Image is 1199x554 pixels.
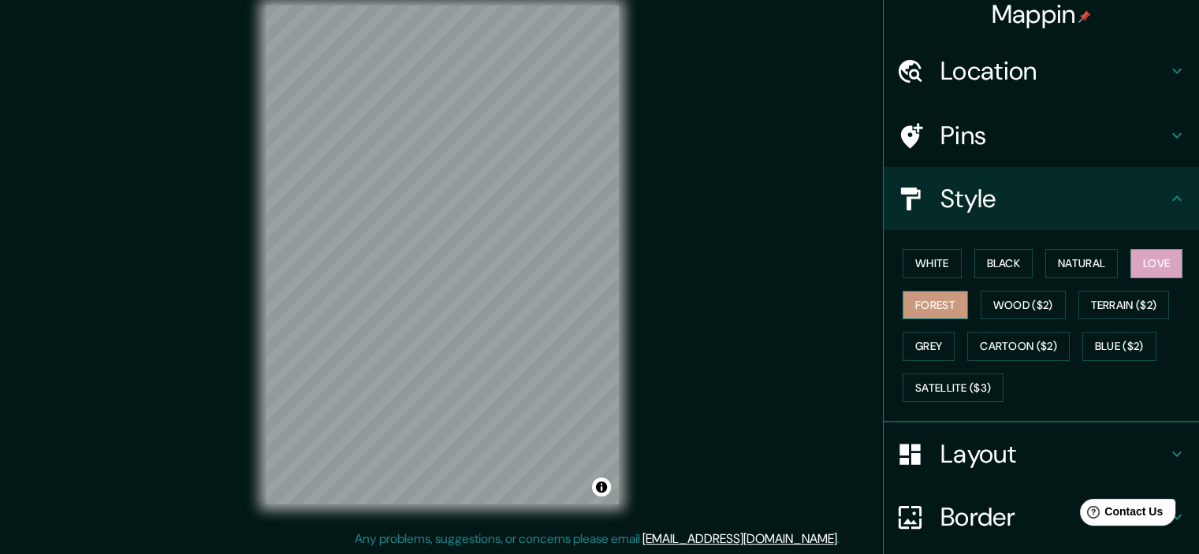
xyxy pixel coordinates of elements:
p: Any problems, suggestions, or concerns please email . [355,530,840,548]
div: Border [884,485,1199,548]
img: pin-icon.png [1078,10,1091,23]
iframe: Help widget launcher [1059,493,1182,537]
button: Satellite ($3) [903,374,1004,403]
h4: Border [940,501,1167,533]
button: Love [1130,249,1182,278]
button: Blue ($2) [1082,332,1156,361]
h4: Style [940,183,1167,214]
h4: Layout [940,438,1167,470]
button: Cartoon ($2) [967,332,1070,361]
button: Terrain ($2) [1078,291,1170,320]
h4: Location [940,55,1167,87]
button: Grey [903,332,955,361]
canvas: Map [266,6,619,504]
button: Toggle attribution [592,478,611,496]
button: Forest [903,291,968,320]
div: Style [884,167,1199,230]
button: White [903,249,962,278]
button: Natural [1045,249,1118,278]
div: . [840,530,842,548]
button: Black [974,249,1033,278]
h4: Pins [940,120,1167,151]
button: Wood ($2) [981,291,1066,320]
div: Layout [884,422,1199,485]
div: Pins [884,104,1199,167]
a: [EMAIL_ADDRESS][DOMAIN_NAME] [642,530,837,547]
div: . [842,530,845,548]
div: Location [884,39,1199,102]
